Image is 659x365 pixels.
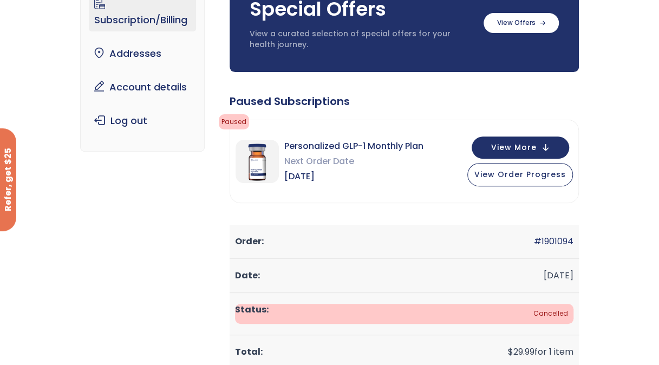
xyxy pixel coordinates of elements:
[474,169,566,180] span: View Order Progress
[491,144,537,151] span: View More
[284,154,423,169] span: Next Order Date
[89,42,196,65] a: Addresses
[235,304,573,324] span: Cancelled
[284,169,423,184] span: [DATE]
[230,94,579,109] div: Paused Subscriptions
[544,269,573,282] time: [DATE]
[284,139,423,154] span: Personalized GLP-1 Monthly Plan
[508,346,513,358] span: $
[472,136,569,159] button: View More
[89,76,196,99] a: Account details
[89,109,196,132] a: Log out
[508,346,534,358] span: 29.99
[250,29,473,50] p: View a curated selection of special offers for your health journey.
[467,163,573,186] button: View Order Progress
[219,114,249,129] span: Paused
[534,235,573,247] a: #1901094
